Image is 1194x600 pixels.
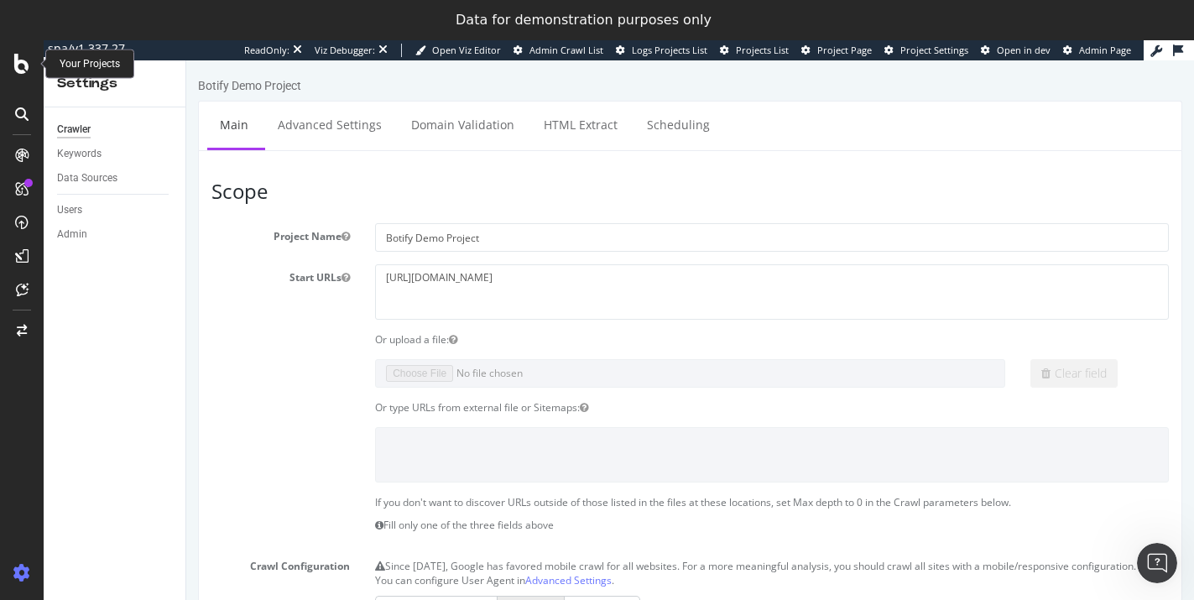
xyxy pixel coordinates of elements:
[44,40,125,60] a: spa/v1.337.27
[57,226,87,243] div: Admin
[997,44,1051,56] span: Open in dev
[25,120,983,142] h3: Scope
[189,535,310,565] label: Mobile/Responsive
[189,204,983,258] textarea: [URL][DOMAIN_NAME]
[57,145,174,163] a: Keywords
[189,457,983,472] p: Fill only one of the three fields above
[57,170,117,187] div: Data Sources
[189,513,983,527] p: You can configure User Agent in .
[817,44,872,56] span: Project Page
[57,201,82,219] div: Users
[720,44,789,57] a: Projects List
[884,44,968,57] a: Project Settings
[44,40,125,57] div: spa/v1.337.27
[57,145,102,163] div: Keywords
[310,535,378,565] label: Desktop
[57,170,174,187] a: Data Sources
[57,74,172,93] div: Settings
[57,226,174,243] a: Admin
[176,272,995,286] div: Or upload a file:
[155,169,164,183] button: Project Name
[1137,543,1177,583] iframe: Intercom live chat
[415,44,501,57] a: Open Viz Editor
[448,41,536,87] a: Scheduling
[900,44,968,56] span: Project Settings
[801,44,872,57] a: Project Page
[60,57,120,71] div: Your Projects
[529,44,603,56] span: Admin Crawl List
[378,535,454,565] label: Advanced
[514,44,603,57] a: Admin Crawl List
[1063,44,1131,57] a: Admin Page
[57,121,91,138] div: Crawler
[212,41,341,87] a: Domain Validation
[244,44,289,57] div: ReadOnly:
[432,44,501,56] span: Open Viz Editor
[632,44,707,56] span: Logs Projects List
[345,41,444,87] a: HTML Extract
[981,44,1051,57] a: Open in dev
[13,163,176,183] label: Project Name
[616,44,707,57] a: Logs Projects List
[339,513,425,527] a: Advanced Settings
[315,44,375,57] div: Viz Debugger:
[1079,44,1131,56] span: Admin Page
[21,41,75,87] a: Main
[736,44,789,56] span: Projects List
[57,121,174,138] a: Crawler
[12,17,115,34] div: Botify Demo Project
[176,340,995,354] div: Or type URLs from external file or Sitemaps:
[456,12,712,29] div: Data for demonstration purposes only
[13,493,176,513] label: Crawl Configuration
[79,41,208,87] a: Advanced Settings
[189,435,983,449] p: If you don't want to discover URLs outside of those listed in the files at these locations, set M...
[57,201,174,219] a: Users
[13,204,176,224] label: Start URLs
[155,210,164,224] button: Start URLs
[189,493,983,513] p: Since [DATE], Google has favored mobile crawl for all websites. For a more meaningful analysis, y...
